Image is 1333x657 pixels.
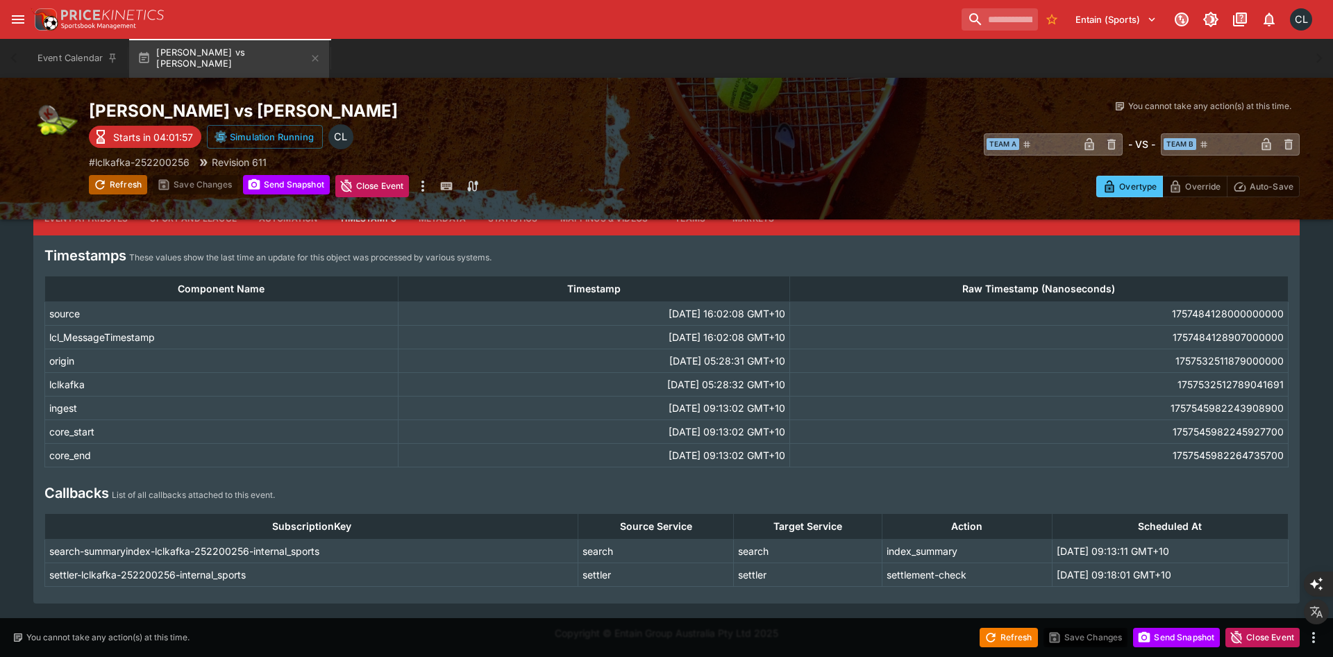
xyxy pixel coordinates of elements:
[44,484,109,502] h4: Callbacks
[789,396,1288,419] td: 1757545982243908900
[398,419,789,443] td: [DATE] 09:13:02 GMT+10
[45,276,399,301] th: Component Name
[789,372,1288,396] td: 1757532512789041691
[1052,563,1288,586] td: [DATE] 09:18:01 GMT+10
[398,443,789,467] td: [DATE] 09:13:02 GMT+10
[212,155,267,169] p: Revision 611
[45,539,578,563] td: search-summaryindex-lclkafka-252200256-internal_sports
[1227,176,1300,197] button: Auto-Save
[129,251,492,265] p: These values show the last time an update for this object was processed by various systems.
[1067,8,1165,31] button: Select Tenant
[129,39,329,78] button: [PERSON_NAME] vs [PERSON_NAME]
[113,130,193,144] p: Starts in 04:01:57
[1041,8,1063,31] button: No Bookmarks
[734,539,882,563] td: search
[1286,4,1316,35] button: Chad Liu
[980,628,1038,647] button: Refresh
[398,349,789,372] td: [DATE] 05:28:31 GMT+10
[882,513,1053,539] th: Action
[734,563,882,586] td: settler
[45,443,399,467] td: core_end
[45,563,578,586] td: settler-lclkafka-252200256-internal_sports
[398,301,789,325] td: [DATE] 16:02:08 GMT+10
[414,175,431,197] button: more
[1290,8,1312,31] div: Chad Liu
[1128,100,1291,113] p: You cannot take any action(s) at this time.
[962,8,1038,31] input: search
[335,175,410,197] button: Close Event
[1052,513,1288,539] th: Scheduled At
[882,563,1053,586] td: settlement-check
[789,276,1288,301] th: Raw Timestamp (Nanoseconds)
[207,125,323,149] button: Simulation Running
[89,100,694,122] h2: Copy To Clipboard
[45,372,399,396] td: lclkafka
[1133,628,1220,647] button: Send Snapshot
[89,175,147,194] button: Refresh
[1250,179,1293,194] p: Auto-Save
[1096,176,1163,197] button: Overtype
[1052,539,1288,563] td: [DATE] 09:13:11 GMT+10
[89,155,190,169] p: Copy To Clipboard
[578,563,734,586] td: settler
[29,39,126,78] button: Event Calendar
[328,124,353,149] div: Chad Liu
[1128,137,1155,151] h6: - VS -
[398,276,789,301] th: Timestamp
[1225,628,1300,647] button: Close Event
[1096,176,1300,197] div: Start From
[26,631,190,644] p: You cannot take any action(s) at this time.
[734,513,882,539] th: Target Service
[882,539,1053,563] td: index_summary
[578,513,734,539] th: Source Service
[61,23,136,29] img: Sportsbook Management
[44,247,126,265] h4: Timestamps
[61,10,164,20] img: PriceKinetics
[243,175,330,194] button: Send Snapshot
[1227,7,1252,32] button: Documentation
[398,325,789,349] td: [DATE] 16:02:08 GMT+10
[45,396,399,419] td: ingest
[33,100,78,144] img: tennis.png
[1119,179,1157,194] p: Overtype
[45,325,399,349] td: lcl_MessageTimestamp
[789,349,1288,372] td: 1757532511879000000
[398,372,789,396] td: [DATE] 05:28:32 GMT+10
[789,443,1288,467] td: 1757545982264735700
[789,419,1288,443] td: 1757545982245927700
[1164,138,1196,150] span: Team B
[987,138,1019,150] span: Team A
[578,539,734,563] td: search
[1305,629,1322,646] button: more
[1169,7,1194,32] button: Connected to PK
[1162,176,1227,197] button: Override
[31,6,58,33] img: PriceKinetics Logo
[45,301,399,325] td: source
[45,513,578,539] th: SubscriptionKey
[789,301,1288,325] td: 1757484128000000000
[1198,7,1223,32] button: Toggle light/dark mode
[45,419,399,443] td: core_start
[789,325,1288,349] td: 1757484128907000000
[398,396,789,419] td: [DATE] 09:13:02 GMT+10
[1185,179,1221,194] p: Override
[1257,7,1282,32] button: Notifications
[112,488,275,502] p: List of all callbacks attached to this event.
[6,7,31,32] button: open drawer
[45,349,399,372] td: origin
